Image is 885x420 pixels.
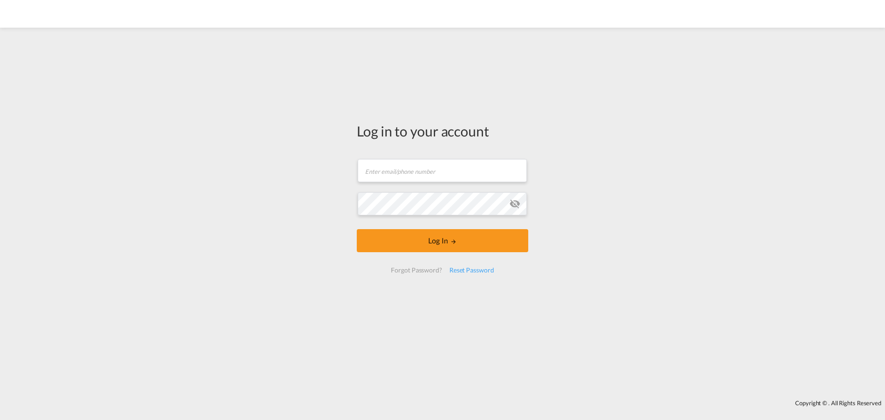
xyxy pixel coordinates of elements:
div: Forgot Password? [387,262,445,278]
div: Reset Password [446,262,498,278]
md-icon: icon-eye-off [509,198,520,209]
input: Enter email/phone number [358,159,527,182]
button: LOGIN [357,229,528,252]
div: Log in to your account [357,121,528,141]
